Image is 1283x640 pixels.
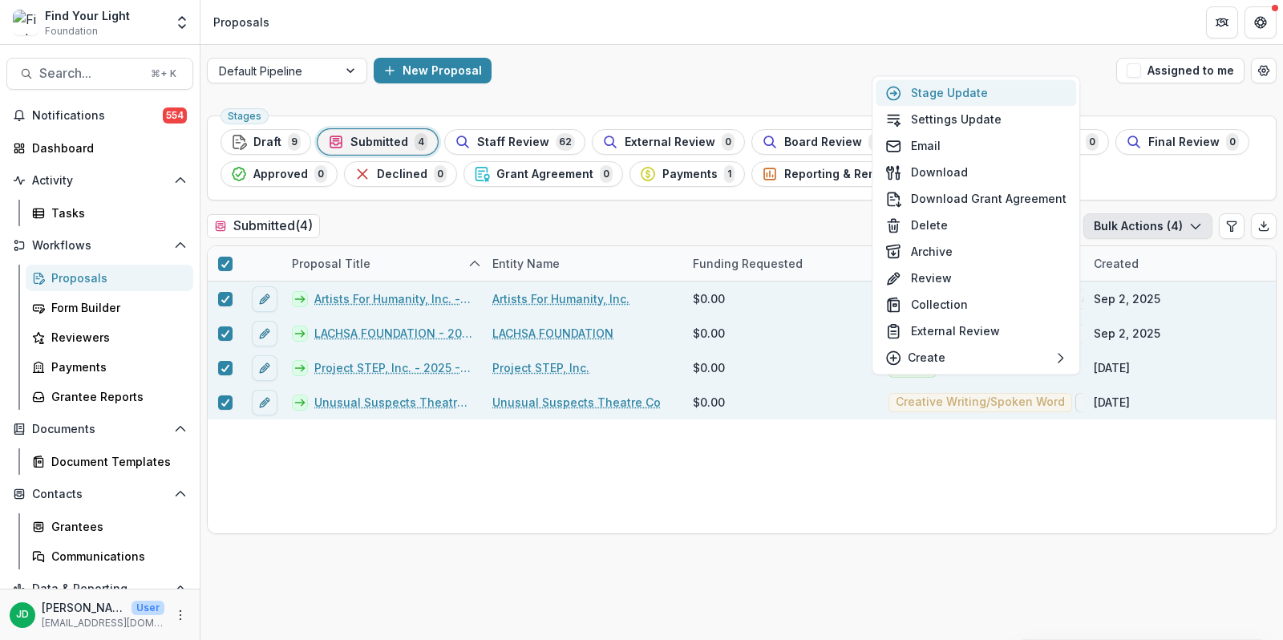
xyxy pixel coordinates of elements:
button: Open Data & Reporting [6,576,193,602]
a: Project STEP, Inc. [492,359,589,376]
button: Approved0 [221,161,338,187]
a: Document Templates [26,448,193,475]
span: Notifications [32,109,163,123]
nav: breadcrumb [207,10,276,34]
a: Tasks [26,200,193,226]
button: Open Contacts [6,481,193,507]
span: 0 [434,165,447,183]
span: Foundation [45,24,98,38]
div: Tasks [51,205,180,221]
a: Dashboard [6,135,193,161]
span: Final Review [1148,136,1220,149]
div: Proposals [213,14,269,30]
button: Submitted4 [318,129,438,155]
span: 0 [722,133,735,151]
span: 9 [288,133,301,151]
button: Reporting & Reminders0 [751,161,944,187]
div: Grantee Reports [51,388,180,405]
button: Get Help [1245,6,1277,38]
span: Workflows [32,239,168,253]
div: Document Templates [51,453,180,470]
div: Funding Requested [683,246,884,281]
button: Open Documents [6,416,193,442]
div: Sep 2, 2025 [1094,290,1160,307]
div: Form Builder [51,299,180,316]
span: Activity [32,174,168,188]
div: Payments [51,358,180,375]
button: Open Workflows [6,233,193,258]
button: Grant Agreement0 [463,161,623,187]
span: Draft [253,136,281,149]
p: [EMAIL_ADDRESS][DOMAIN_NAME] [42,616,164,630]
div: Jeffrey Dollinger [16,610,29,620]
div: Find Your Light [45,7,130,24]
span: 0 [1086,133,1099,151]
a: LACHSA FOUNDATION - 2025 - Find Your Light Foundation 25/26 RFP Grant Application [314,325,473,342]
div: [DATE] [1094,394,1130,411]
a: Payments [26,354,193,380]
a: Reviewers [26,324,193,350]
span: Approved [253,168,308,181]
div: Grantees [51,518,180,535]
button: Open table manager [1251,58,1277,83]
button: Final Review0 [1115,129,1249,155]
button: Staff Review62 [444,129,585,155]
button: New Proposal [374,58,492,83]
span: Submitted [350,136,408,149]
span: $0.00 [693,325,725,342]
div: Sep 2, 2025 [1094,325,1160,342]
button: More [171,606,190,625]
div: Proposals [51,269,180,286]
button: edit [252,286,277,312]
span: Board Review [784,136,862,149]
button: Open entity switcher [171,6,193,38]
div: Dashboard [32,140,180,156]
span: 1 [724,165,735,183]
span: Data & Reporting [32,582,168,596]
a: Artists For Humanity, Inc. [492,290,629,307]
span: $0.00 [693,290,725,307]
a: Proposals [26,265,193,291]
button: Payments1 [629,161,745,187]
div: Created [1084,255,1148,272]
a: Grantees [26,513,193,540]
button: External Review0 [592,129,745,155]
button: edit [252,355,277,381]
span: Documents [32,423,168,436]
span: 554 [163,107,187,124]
span: External Review [625,136,715,149]
button: Edit table settings [1219,213,1245,239]
div: Proposal Title [282,255,380,272]
div: Funding Requested [683,255,812,272]
span: 0 [1226,133,1239,151]
a: Unusual Suspects Theatre Co - 2025 - Find Your Light Foundation 25/26 RFP Grant Application [314,394,473,411]
span: 0 [314,165,327,183]
div: Entity Name [483,246,683,281]
div: [DATE] [1094,359,1130,376]
span: 0 [600,165,613,183]
button: Partners [1206,6,1238,38]
span: 4 [415,133,427,151]
button: edit [252,321,277,346]
a: Grantee Reports [26,383,193,410]
span: Stages [228,111,261,122]
div: ⌘ + K [148,65,180,83]
button: Open Activity [6,168,193,193]
a: Communications [26,543,193,569]
span: Staff Review [477,136,549,149]
a: Form Builder [26,294,193,321]
img: Find Your Light [13,10,38,35]
button: Bulk Actions (4) [1083,213,1212,239]
span: Declined [377,168,427,181]
span: Reporting & Reminders [784,168,914,181]
button: Export table data [1251,213,1277,239]
span: Contacts [32,488,168,501]
button: Draft9 [221,129,311,155]
div: Entity Name [483,255,569,272]
button: Assigned to me [1116,58,1245,83]
div: Reviewers [51,329,180,346]
a: Artists For Humanity, Inc. - 2025 - Find Your Light Foundation 25/26 RFP Grant Application [314,290,473,307]
button: edit [252,390,277,415]
p: [PERSON_NAME] [42,599,125,616]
